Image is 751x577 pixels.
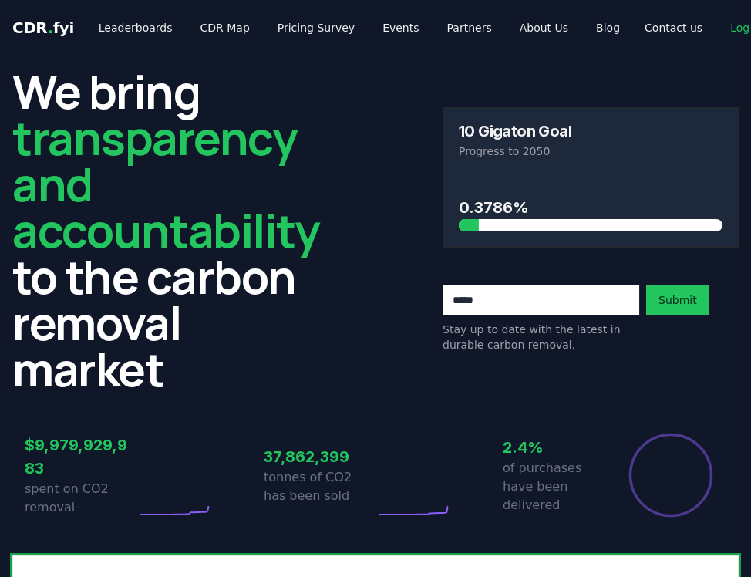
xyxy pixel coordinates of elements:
[503,459,615,515] p: of purchases have been delivered
[25,480,136,517] p: spent on CO2 removal
[25,434,136,480] h3: $9,979,929,983
[188,14,262,42] a: CDR Map
[264,445,375,468] h3: 37,862,399
[86,14,632,42] nav: Main
[264,468,375,505] p: tonnes of CO2 has been sold
[12,19,74,37] span: CDR fyi
[584,14,632,42] a: Blog
[86,14,185,42] a: Leaderboards
[459,143,722,159] p: Progress to 2050
[265,14,367,42] a: Pricing Survey
[632,14,715,42] a: Contact us
[370,14,431,42] a: Events
[459,123,571,139] h3: 10 Gigaton Goal
[503,436,615,459] h3: 2.4%
[48,19,53,37] span: .
[646,285,709,315] button: Submit
[443,322,640,353] p: Stay up to date with the latest in durable carbon removal.
[12,68,319,392] h2: We bring to the carbon removal market
[459,196,722,219] h3: 0.3786%
[435,14,504,42] a: Partners
[628,432,714,518] div: Percentage of sales delivered
[507,14,581,42] a: About Us
[12,106,319,262] span: transparency and accountability
[12,17,74,39] a: CDR.fyi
